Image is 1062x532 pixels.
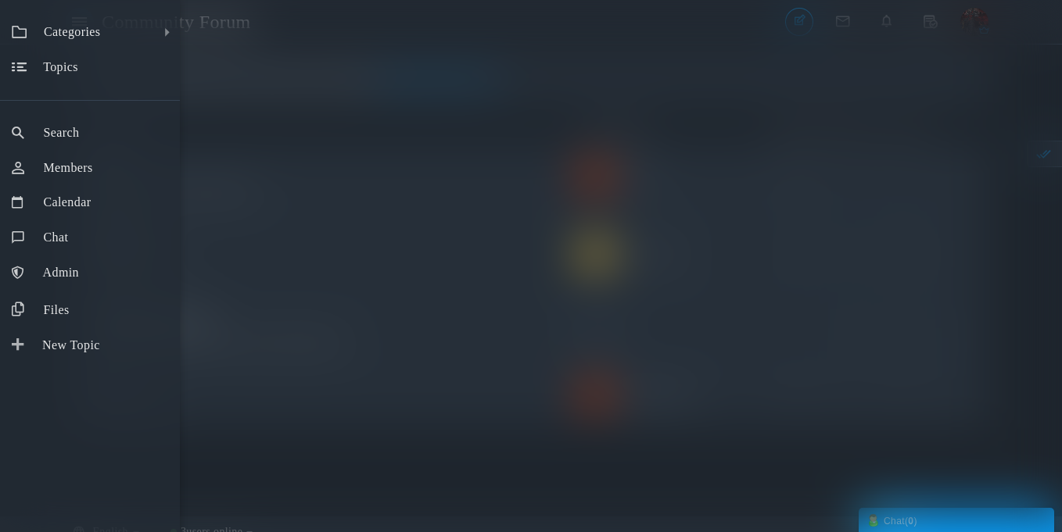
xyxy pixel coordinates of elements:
span: Topics [43,60,78,73]
span: Categories [44,25,100,38]
span: Chat [43,230,68,244]
span: Search [43,126,79,139]
span: Calendar [43,195,91,209]
span: Members [43,161,92,174]
span: New Topic [42,338,100,352]
span: Admin [43,266,79,279]
span: Files [43,303,69,316]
